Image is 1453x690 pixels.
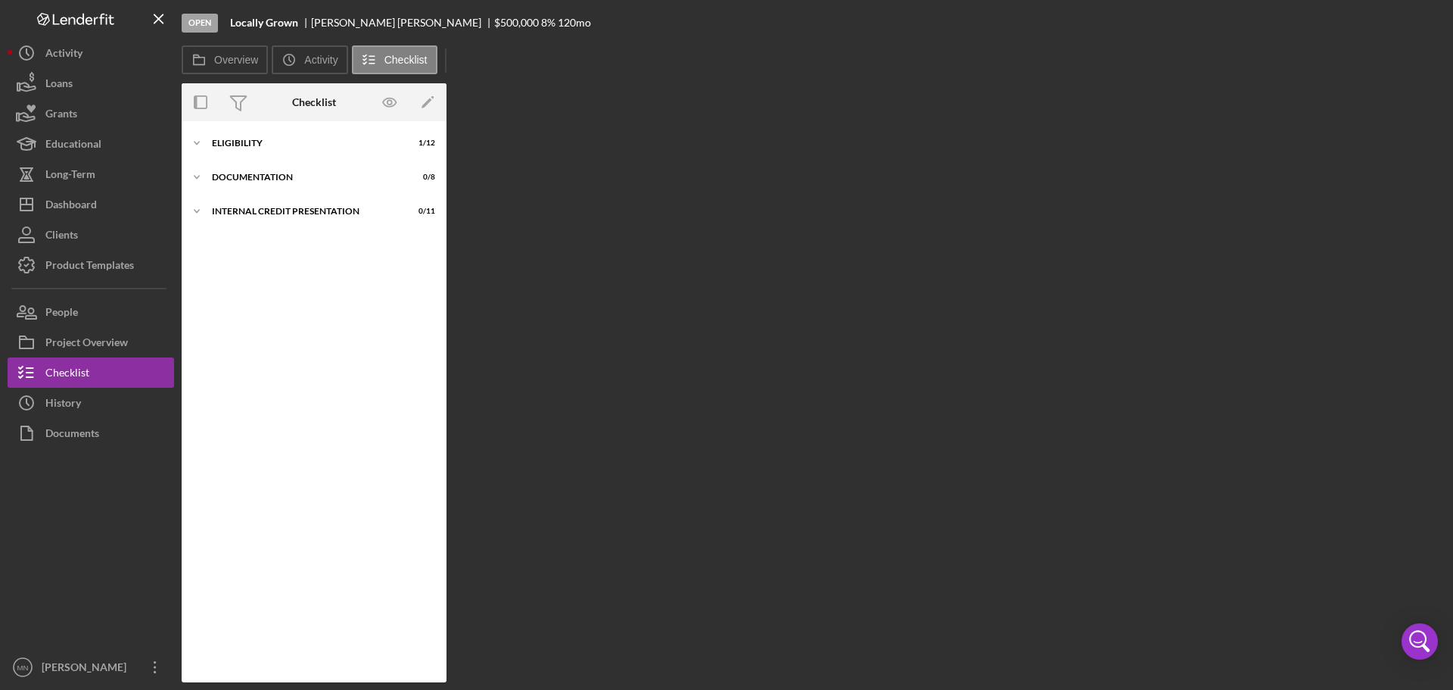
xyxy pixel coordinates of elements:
[8,388,174,418] button: History
[558,17,591,29] div: 120 mo
[408,139,435,148] div: 1 / 12
[212,173,397,182] div: DOCUMENTATION
[8,129,174,159] button: Educational
[8,652,174,682] button: MN[PERSON_NAME]
[182,45,268,74] button: Overview
[8,250,174,280] button: Product Templates
[494,16,539,29] span: $500,000
[8,418,174,448] button: Documents
[304,54,338,66] label: Activity
[408,207,435,216] div: 0 / 11
[8,159,174,189] button: Long-Term
[8,189,174,220] button: Dashboard
[352,45,437,74] button: Checklist
[45,357,89,392] div: Checklist
[212,207,397,216] div: INTERNAL CREDIT PRESENTATION
[38,652,136,686] div: [PERSON_NAME]
[45,388,81,422] div: History
[45,98,77,133] div: Grants
[45,297,78,331] div: People
[272,45,347,74] button: Activity
[45,38,82,72] div: Activity
[8,68,174,98] button: Loans
[45,220,78,254] div: Clients
[292,96,336,108] div: Checklist
[8,220,174,250] button: Clients
[8,327,174,357] button: Project Overview
[8,98,174,129] button: Grants
[230,17,298,29] b: Locally Grown
[182,14,218,33] div: Open
[311,17,494,29] div: [PERSON_NAME] [PERSON_NAME]
[45,68,73,102] div: Loans
[1402,623,1438,660] div: Open Intercom Messenger
[45,129,101,163] div: Educational
[17,663,29,672] text: MN
[8,297,174,327] button: People
[45,327,128,361] div: Project Overview
[8,357,174,388] button: Checklist
[212,139,397,148] div: ELIGIBILITY
[45,250,134,284] div: Product Templates
[8,38,174,68] button: Activity
[541,17,555,29] div: 8 %
[408,173,435,182] div: 0 / 8
[45,418,99,452] div: Documents
[214,54,258,66] label: Overview
[384,54,428,66] label: Checklist
[45,189,97,223] div: Dashboard
[45,159,95,193] div: Long-Term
